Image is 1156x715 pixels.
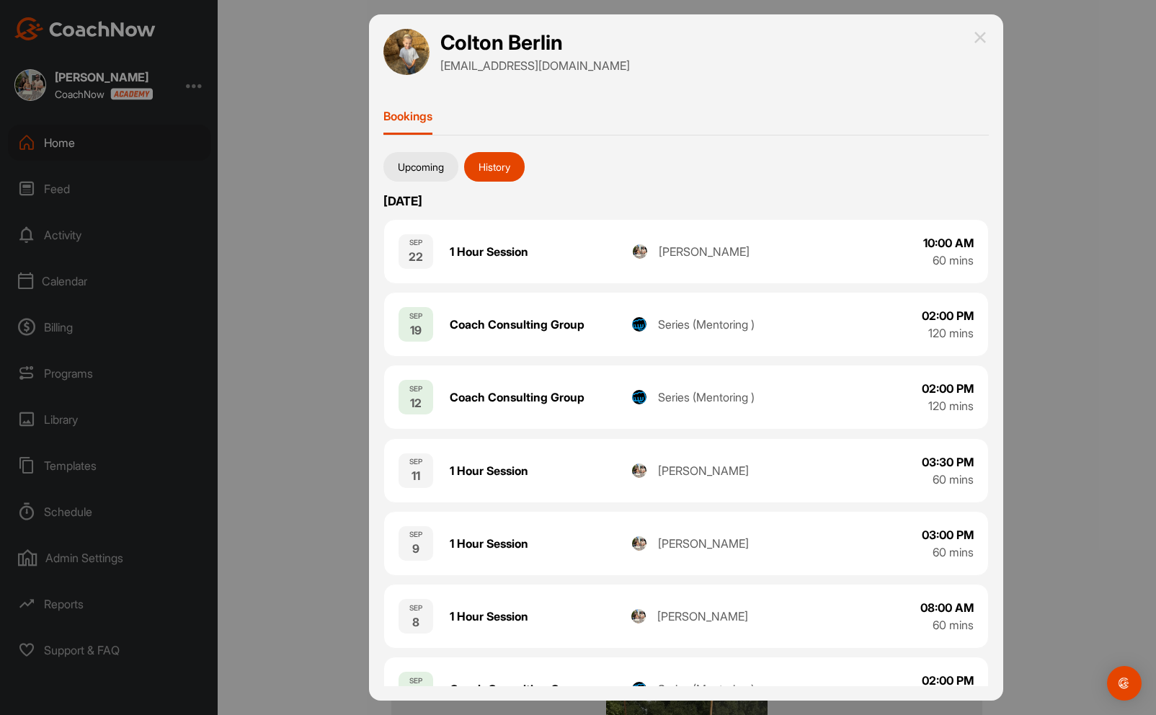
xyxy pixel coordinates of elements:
[632,390,646,404] img: profile_image
[632,317,646,332] img: profile_image
[922,526,974,543] div: 03:00 PM
[922,672,974,689] div: 02:00 PM
[1107,666,1142,701] div: Open Intercom Messenger
[658,535,749,552] div: [PERSON_NAME]
[409,248,423,265] div: 22
[383,29,430,75] img: avatar
[409,529,422,540] div: SEP
[920,599,974,616] div: 08:00 AM
[383,152,458,182] button: Upcoming
[409,237,422,248] div: SEP
[412,686,419,703] div: 5
[410,394,422,412] div: 12
[658,680,755,698] div: Series (Mentoring )
[657,608,748,625] div: [PERSON_NAME]
[923,234,974,252] div: 10:00 AM
[933,543,974,561] div: 60 mins
[659,243,750,260] div: [PERSON_NAME]
[409,383,422,394] div: SEP
[632,682,646,696] img: profile_image
[409,456,422,467] div: SEP
[928,397,974,414] div: 120 mins
[922,453,974,471] div: 03:30 PM
[450,608,631,625] div: 1 Hour Session
[922,307,974,324] div: 02:00 PM
[631,609,646,623] img: profile_image
[464,152,525,182] button: History
[383,109,432,123] p: Bookings
[450,535,632,552] div: 1 Hour Session
[412,540,419,557] div: 9
[409,675,422,686] div: SEP
[658,316,755,333] div: Series (Mentoring )
[450,680,632,698] div: Coach Consulting Group
[922,380,974,397] div: 02:00 PM
[450,316,632,333] div: Coach Consulting Group
[412,467,420,484] div: 11
[633,244,647,259] img: profile_image
[450,462,632,479] div: 1 Hour Session
[972,29,989,46] img: close
[383,192,989,210] p: [DATE]
[928,324,974,342] div: 120 mins
[632,463,646,478] img: profile_image
[933,616,974,634] div: 60 mins
[450,388,632,406] div: Coach Consulting Group
[933,471,974,488] div: 60 mins
[409,603,422,613] div: SEP
[933,252,974,269] div: 60 mins
[440,29,630,57] h1: Colton Berlin
[632,536,646,551] img: profile_image
[412,613,419,631] div: 8
[409,311,422,321] div: SEP
[658,462,749,479] div: [PERSON_NAME]
[450,243,633,260] div: 1 Hour Session
[440,57,630,74] p: [EMAIL_ADDRESS][DOMAIN_NAME]
[658,388,755,406] div: Series (Mentoring )
[410,321,422,339] div: 19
